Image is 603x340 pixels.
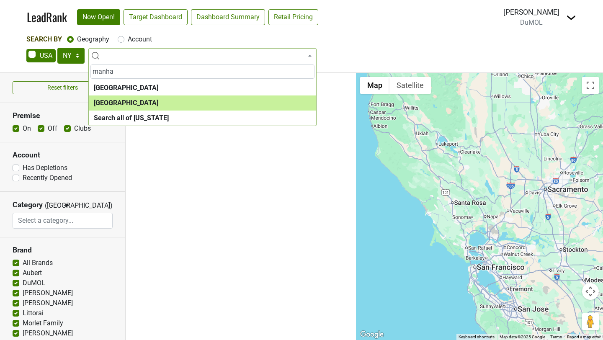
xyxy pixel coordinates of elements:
label: [PERSON_NAME] [23,328,73,338]
label: Has Depletions [23,163,67,173]
button: Toggle fullscreen view [582,77,599,94]
button: Reset filters [13,81,113,94]
b: Search all of [US_STATE] [94,114,169,122]
b: [GEOGRAPHIC_DATA] [94,99,158,107]
label: Clubs [74,124,91,134]
a: Target Dashboard [124,9,188,25]
a: Terms (opens in new tab) [550,335,562,339]
span: Map data ©2025 Google [500,335,545,339]
label: Account [128,34,152,44]
span: DuMOL [520,18,543,26]
div: [PERSON_NAME] [503,7,559,18]
label: Littorai [23,308,44,318]
button: Show satellite imagery [389,77,431,94]
span: ([GEOGRAPHIC_DATA]) [45,201,62,213]
button: Map camera controls [582,283,599,300]
label: Aubert [23,268,42,278]
label: DuMOL [23,278,45,288]
b: [GEOGRAPHIC_DATA] [94,84,158,92]
button: Keyboard shortcuts [459,334,495,340]
input: Select a category... [13,213,112,229]
span: ▼ [64,202,70,209]
label: Off [48,124,57,134]
a: Retail Pricing [268,9,318,25]
button: Show street map [360,77,389,94]
label: Morlet Family [23,318,63,328]
a: Open this area in Google Maps (opens a new window) [358,329,386,340]
label: Geography [77,34,109,44]
img: Google [358,329,386,340]
label: Recently Opened [23,173,72,183]
a: Now Open! [77,9,120,25]
h3: Brand [13,246,113,255]
label: [PERSON_NAME] [23,298,73,308]
h3: Account [13,151,113,160]
a: LeadRank [27,8,67,26]
label: All Brands [23,258,53,268]
a: Report a map error [567,335,600,339]
h3: Premise [13,111,113,120]
label: [PERSON_NAME] [23,288,73,298]
img: Dropdown Menu [566,13,576,23]
a: Dashboard Summary [191,9,265,25]
label: On [23,124,31,134]
span: Search By [26,35,62,43]
h3: Category [13,201,43,209]
button: Drag Pegman onto the map to open Street View [582,313,599,330]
